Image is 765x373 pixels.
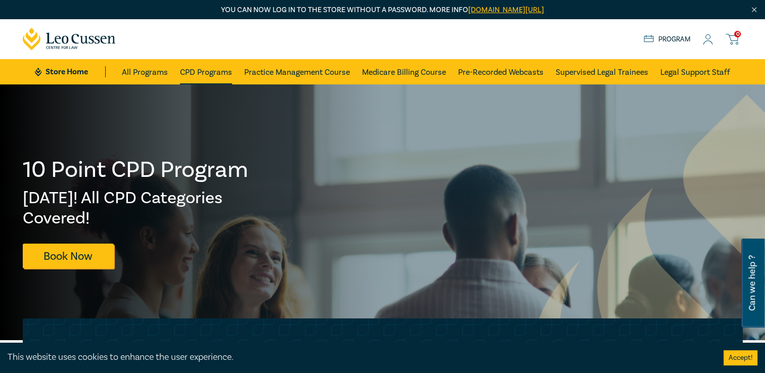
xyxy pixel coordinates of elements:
[362,59,446,84] a: Medicare Billing Course
[23,157,249,183] h1: 10 Point CPD Program
[724,350,757,365] button: Accept cookies
[556,59,648,84] a: Supervised Legal Trainees
[468,5,544,15] a: [DOMAIN_NAME][URL]
[458,59,544,84] a: Pre-Recorded Webcasts
[23,188,249,228] h2: [DATE]! All CPD Categories Covered!
[122,59,168,84] a: All Programs
[35,66,105,77] a: Store Home
[660,59,730,84] a: Legal Support Staff
[23,5,743,16] p: You can now log in to the store without a password. More info
[180,59,232,84] a: CPD Programs
[747,245,757,321] span: Can we help ?
[750,6,758,14] img: Close
[244,59,350,84] a: Practice Management Course
[734,31,741,37] span: 0
[644,34,691,45] a: Program
[8,351,708,364] div: This website uses cookies to enhance the user experience.
[23,244,114,268] a: Book Now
